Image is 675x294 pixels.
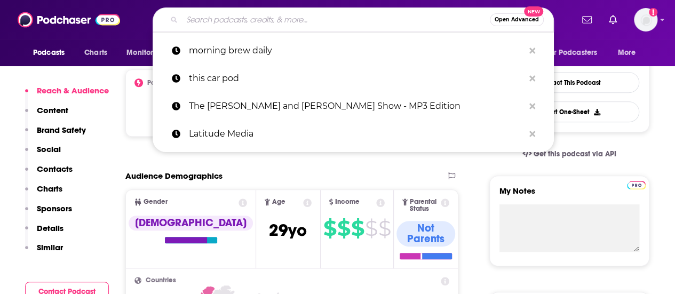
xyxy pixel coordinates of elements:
[37,242,63,252] p: Similar
[25,125,86,145] button: Brand Safety
[627,181,646,189] img: Podchaser Pro
[272,198,285,205] span: Age
[610,43,649,63] button: open menu
[25,164,73,184] button: Contacts
[37,164,73,174] p: Contacts
[37,144,61,154] p: Social
[410,198,439,212] span: Parental Status
[189,65,524,92] p: this car pod
[351,220,364,237] span: $
[25,184,62,203] button: Charts
[578,11,596,29] a: Show notifications dropdown
[119,43,178,63] button: open menu
[129,216,253,231] div: [DEMOGRAPHIC_DATA]
[153,120,554,148] a: Latitude Media
[337,220,350,237] span: $
[37,125,86,135] p: Brand Safety
[37,184,62,194] p: Charts
[25,242,63,262] button: Similar
[649,8,657,17] svg: Add a profile image
[37,203,72,213] p: Sponsors
[18,10,120,30] img: Podchaser - Follow, Share and Rate Podcasts
[365,220,377,237] span: $
[514,141,625,167] a: Get this podcast via API
[37,85,109,96] p: Reach & Audience
[26,43,78,63] button: open menu
[499,186,639,204] label: My Notes
[534,149,616,158] span: Get this podcast via API
[37,223,63,233] p: Details
[33,45,65,60] span: Podcasts
[84,45,107,60] span: Charts
[147,79,189,86] h2: Power Score™
[25,203,72,223] button: Sponsors
[25,105,68,125] button: Content
[182,11,490,28] input: Search podcasts, credits, & more...
[490,13,544,26] button: Open AdvancedNew
[335,198,360,205] span: Income
[126,45,164,60] span: Monitoring
[25,223,63,243] button: Details
[524,6,543,17] span: New
[153,92,554,120] a: The [PERSON_NAME] and [PERSON_NAME] Show - MP3 Edition
[189,37,524,65] p: morning brew daily
[125,171,223,181] h2: Audience Demographics
[153,65,554,92] a: this car pod
[499,72,639,93] a: Contact This Podcast
[495,17,539,22] span: Open Advanced
[634,8,657,31] img: User Profile
[153,37,554,65] a: morning brew daily
[627,179,646,189] a: Pro website
[634,8,657,31] span: Logged in as arogers
[546,45,597,60] span: For Podcasters
[25,85,109,105] button: Reach & Audience
[189,92,524,120] p: The Ted and Austin Broer Show - MP3 Edition
[269,220,307,241] span: 29 yo
[605,11,621,29] a: Show notifications dropdown
[618,45,636,60] span: More
[144,198,168,205] span: Gender
[323,220,336,237] span: $
[37,105,68,115] p: Content
[189,120,524,148] p: Latitude Media
[396,221,455,247] div: Not Parents
[146,277,176,284] span: Countries
[153,7,554,32] div: Search podcasts, credits, & more...
[499,101,639,122] button: Export One-Sheet
[539,43,613,63] button: open menu
[77,43,114,63] a: Charts
[378,220,391,237] span: $
[25,144,61,164] button: Social
[634,8,657,31] button: Show profile menu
